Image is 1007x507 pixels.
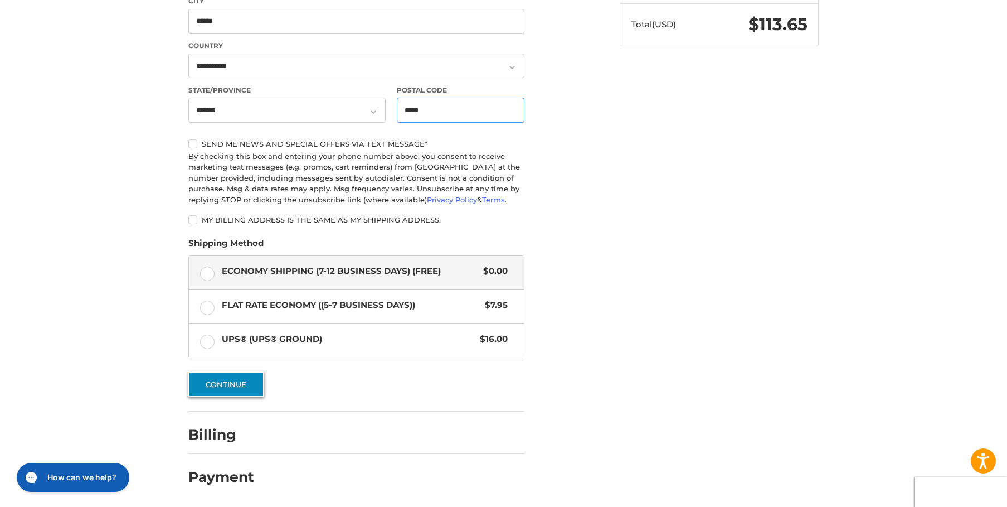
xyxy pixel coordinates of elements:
[479,299,508,312] span: $7.95
[748,14,807,35] span: $113.65
[222,299,480,312] span: Flat Rate Economy ((5-7 Business Days))
[222,333,475,346] span: UPS® (UPS® Ground)
[188,41,524,51] label: Country
[474,333,508,346] span: $16.00
[915,477,1007,507] iframe: Google Customer Reviews
[397,85,525,95] label: Postal Code
[188,85,386,95] label: State/Province
[631,19,676,30] span: Total (USD)
[188,469,254,486] h2: Payment
[188,139,524,148] label: Send me news and special offers via text message*
[11,459,133,496] iframe: Gorgias live chat messenger
[188,371,264,397] button: Continue
[188,237,264,255] legend: Shipping Method
[482,195,505,204] a: Terms
[188,426,254,443] h2: Billing
[222,265,478,278] span: Economy Shipping (7-12 Business Days) (Free)
[427,195,477,204] a: Privacy Policy
[478,265,508,278] span: $0.00
[188,151,524,206] div: By checking this box and entering your phone number above, you consent to receive marketing text ...
[188,215,524,224] label: My billing address is the same as my shipping address.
